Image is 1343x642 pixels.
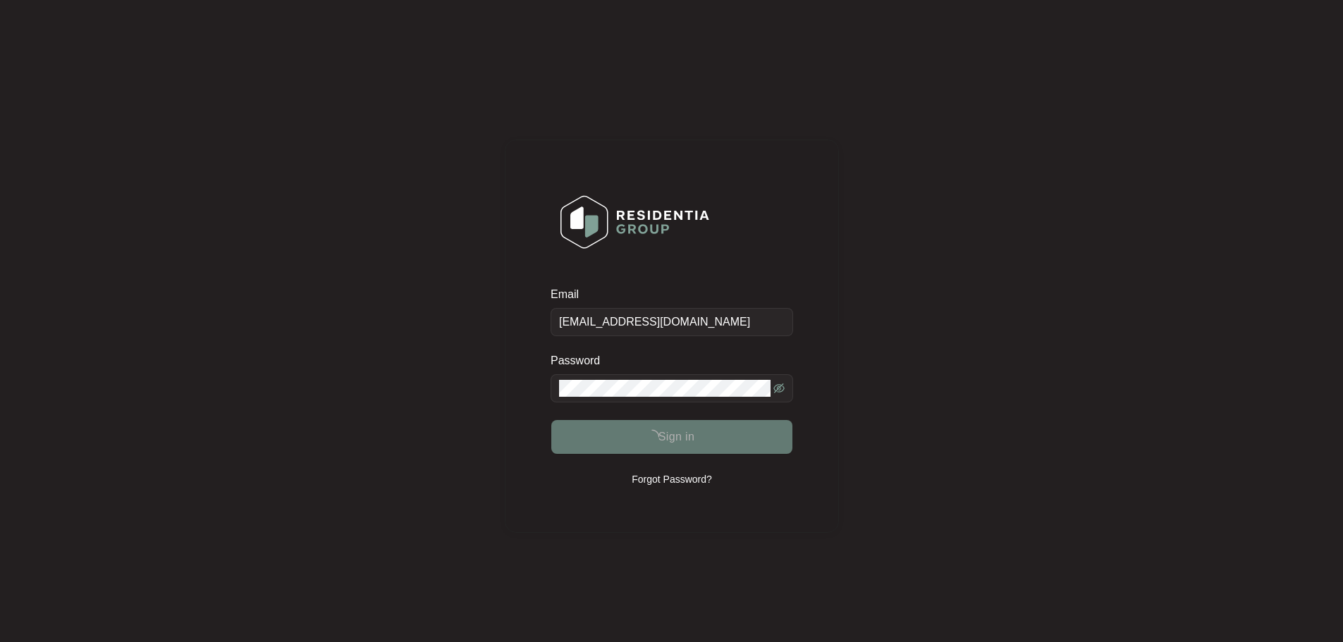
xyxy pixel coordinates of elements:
[632,472,712,486] p: Forgot Password?
[559,380,771,397] input: Password
[551,420,792,454] button: Sign in
[551,288,589,302] label: Email
[644,429,659,444] span: loading
[551,308,793,336] input: Email
[551,354,611,368] label: Password
[658,428,694,445] span: Sign in
[773,383,785,394] span: eye-invisible
[551,186,718,258] img: Login Logo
